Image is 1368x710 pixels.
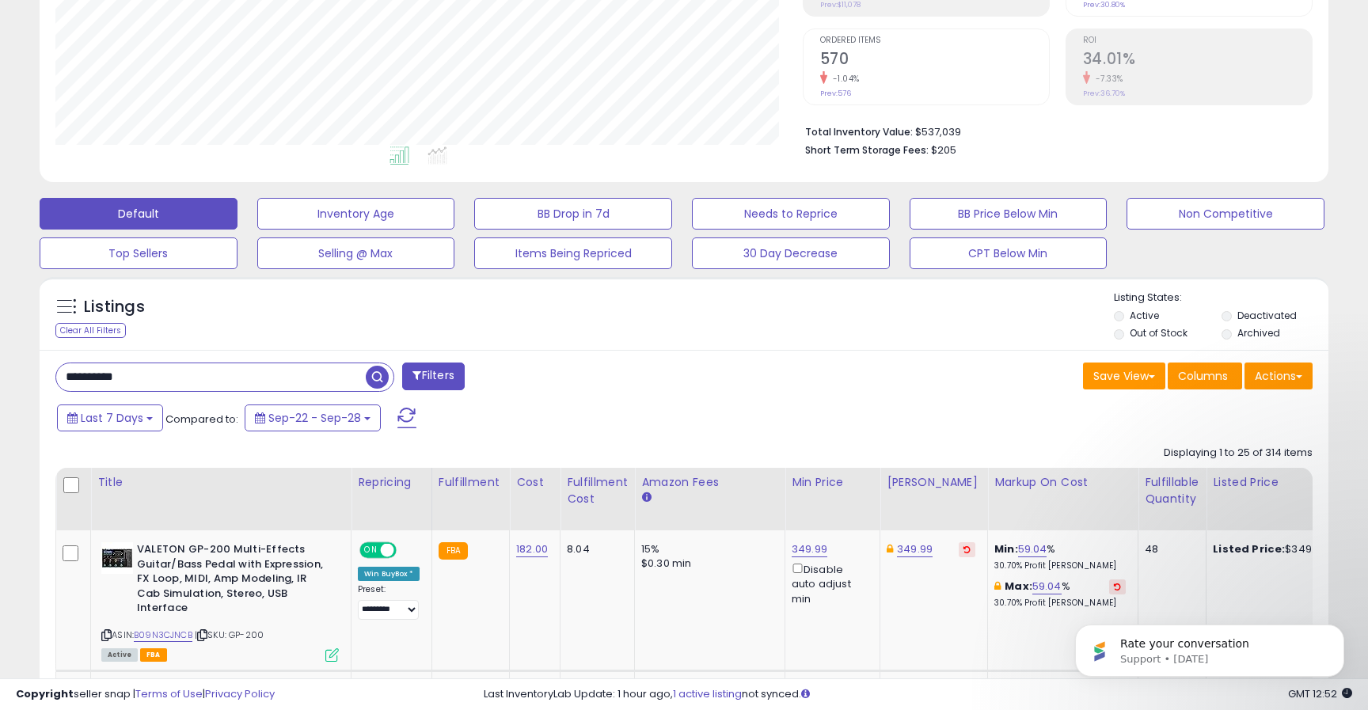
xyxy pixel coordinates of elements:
[792,474,873,491] div: Min Price
[1164,446,1313,461] div: Displaying 1 to 25 of 314 items
[205,686,275,701] a: Privacy Policy
[1237,326,1280,340] label: Archived
[358,474,425,491] div: Repricing
[268,410,361,426] span: Sep-22 - Sep-28
[516,541,548,557] a: 182.00
[1090,73,1123,85] small: -7.33%
[931,142,956,158] span: $205
[439,474,503,491] div: Fulfillment
[358,584,420,620] div: Preset:
[484,687,1352,702] div: Last InventoryLab Update: 1 hour ago, not synced.
[165,412,238,427] span: Compared to:
[137,542,329,620] b: VALETON GP-200 Multi-Effects Guitar/Bass Pedal with Expression, FX Loop, MIDI, Amp Modeling, IR C...
[257,237,455,269] button: Selling @ Max
[897,541,933,557] a: 349.99
[1083,50,1312,71] h2: 34.01%
[827,73,860,85] small: -1.04%
[1127,198,1324,230] button: Non Competitive
[673,686,742,701] a: 1 active listing
[820,89,851,98] small: Prev: 576
[361,544,381,557] span: ON
[1083,36,1312,45] span: ROI
[805,125,913,139] b: Total Inventory Value:
[988,468,1138,530] th: The percentage added to the cost of goods (COGS) that forms the calculator for Min & Max prices.
[55,323,126,338] div: Clear All Filters
[994,579,1126,609] div: %
[16,687,275,702] div: seller snap | |
[641,491,651,505] small: Amazon Fees.
[1114,290,1328,306] p: Listing States:
[1032,579,1062,594] a: 59.04
[1130,326,1187,340] label: Out of Stock
[516,474,553,491] div: Cost
[1237,309,1297,322] label: Deactivated
[994,541,1018,556] b: Min:
[257,198,455,230] button: Inventory Age
[1145,474,1199,507] div: Fulfillable Quantity
[135,686,203,701] a: Terms of Use
[910,237,1108,269] button: CPT Below Min
[805,121,1301,140] li: $537,039
[792,541,827,557] a: 349.99
[567,542,622,556] div: 8.04
[402,363,464,390] button: Filters
[474,198,672,230] button: BB Drop in 7d
[641,542,773,556] div: 15%
[195,628,264,641] span: | SKU: GP-200
[805,143,929,157] b: Short Term Storage Fees:
[1083,363,1165,389] button: Save View
[1018,541,1047,557] a: 59.04
[692,237,890,269] button: 30 Day Decrease
[994,542,1126,571] div: %
[994,560,1126,571] p: 30.70% Profit [PERSON_NAME]
[994,474,1131,491] div: Markup on Cost
[1145,542,1194,556] div: 48
[1083,89,1125,98] small: Prev: 36.70%
[1213,542,1344,556] div: $349.99
[245,404,381,431] button: Sep-22 - Sep-28
[641,474,778,491] div: Amazon Fees
[81,410,143,426] span: Last 7 Days
[692,198,890,230] button: Needs to Reprice
[1130,309,1159,322] label: Active
[16,686,74,701] strong: Copyright
[439,542,468,560] small: FBA
[1005,579,1032,594] b: Max:
[97,474,344,491] div: Title
[910,198,1108,230] button: BB Price Below Min
[1244,363,1313,389] button: Actions
[1213,541,1285,556] b: Listed Price:
[887,474,981,491] div: [PERSON_NAME]
[134,628,192,642] a: B09N3CJNCB
[567,474,628,507] div: Fulfillment Cost
[40,198,237,230] button: Default
[84,296,145,318] h5: Listings
[40,237,237,269] button: Top Sellers
[394,544,420,557] span: OFF
[820,50,1049,71] h2: 570
[101,648,138,662] span: All listings currently available for purchase on Amazon
[474,237,672,269] button: Items Being Repriced
[820,36,1049,45] span: Ordered Items
[641,556,773,571] div: $0.30 min
[358,567,420,581] div: Win BuyBox *
[1213,474,1350,491] div: Listed Price
[140,648,167,662] span: FBA
[1051,591,1368,702] iframe: Intercom notifications message
[101,542,339,659] div: ASIN:
[1168,363,1242,389] button: Columns
[101,542,133,574] img: 51xhhWxUxsL._SL40_.jpg
[1178,368,1228,384] span: Columns
[57,404,163,431] button: Last 7 Days
[792,560,868,606] div: Disable auto adjust min
[994,598,1126,609] p: 30.70% Profit [PERSON_NAME]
